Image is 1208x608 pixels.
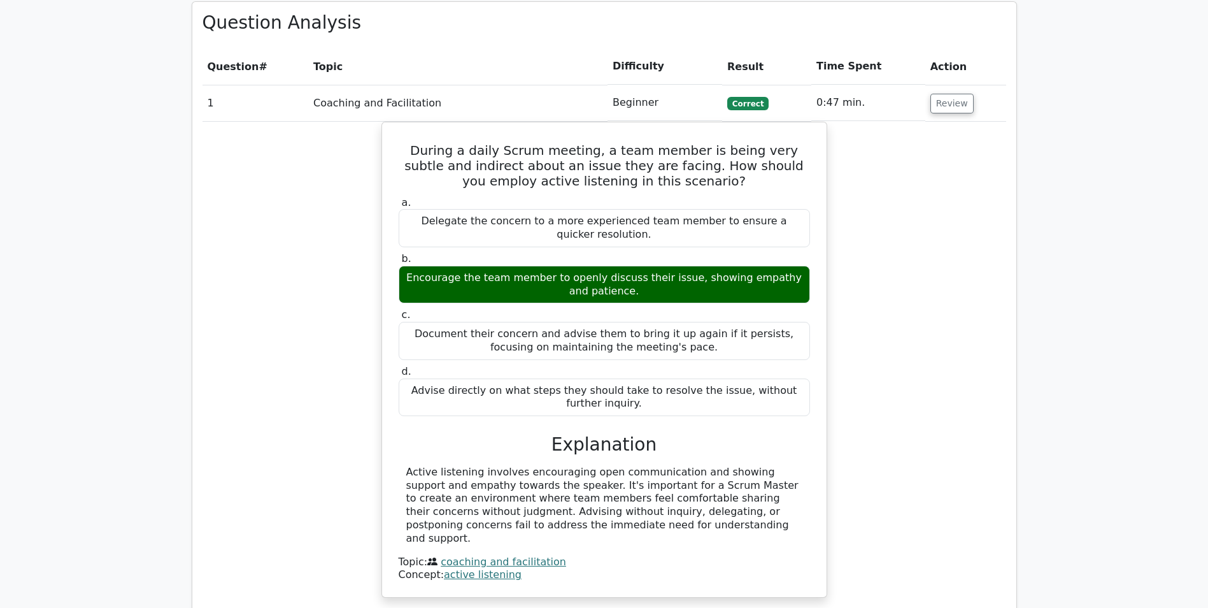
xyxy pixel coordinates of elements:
span: c. [402,308,411,321]
th: Difficulty [608,48,722,85]
span: Correct [727,97,769,110]
div: Encourage the team member to openly discuss their issue, showing empathy and patience. [399,266,810,304]
th: # [203,48,308,85]
th: Action [925,48,1006,85]
div: Active listening involves encouraging open communication and showing support and empathy towards ... [406,466,802,546]
div: Document their concern and advise them to bring it up again if it persists, focusing on maintaini... [399,322,810,360]
div: Delegate the concern to a more experienced team member to ensure a quicker resolution. [399,209,810,247]
span: d. [402,365,411,377]
div: Concept: [399,568,810,582]
a: coaching and facilitation [441,556,566,568]
th: Result [722,48,811,85]
button: Review [930,94,974,113]
span: Question [208,61,259,73]
h5: During a daily Scrum meeting, a team member is being very subtle and indirect about an issue they... [397,143,811,189]
h3: Explanation [406,434,802,456]
span: b. [402,252,411,264]
td: Beginner [608,85,722,121]
td: Coaching and Facilitation [308,85,608,121]
th: Topic [308,48,608,85]
div: Advise directly on what steps they should take to resolve the issue, without further inquiry. [399,379,810,417]
td: 1 [203,85,308,121]
th: Time Spent [811,48,925,85]
td: 0:47 min. [811,85,925,121]
h3: Question Analysis [203,12,1006,34]
a: active listening [444,568,522,581]
span: a. [402,196,411,208]
div: Topic: [399,556,810,569]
